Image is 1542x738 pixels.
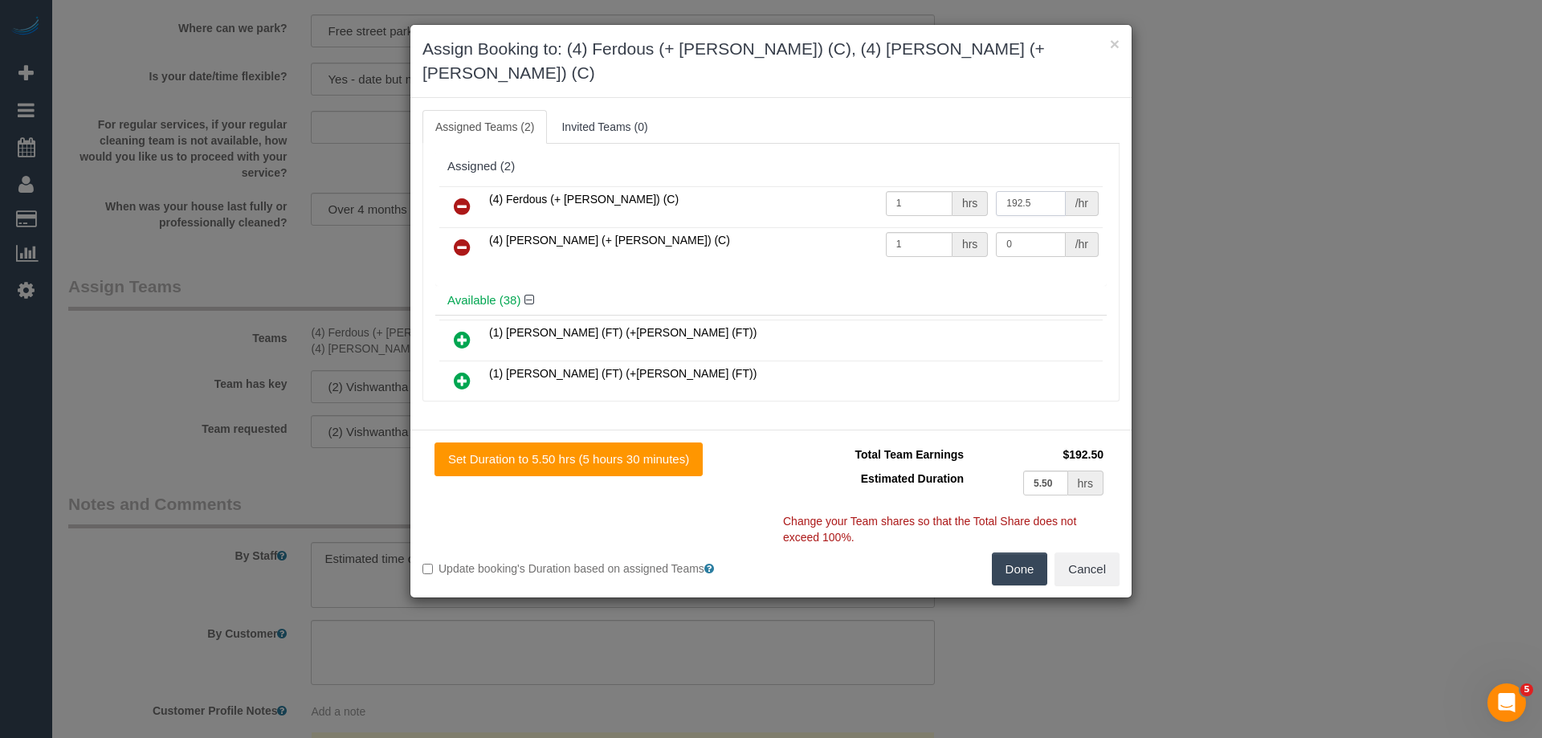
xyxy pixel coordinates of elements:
span: (1) [PERSON_NAME] (FT) (+[PERSON_NAME] (FT)) [489,367,757,380]
span: (4) Ferdous (+ [PERSON_NAME]) (C) [489,193,679,206]
span: (1) [PERSON_NAME] (FT) (+[PERSON_NAME] (FT)) [489,326,757,339]
button: Done [992,552,1048,586]
span: (4) [PERSON_NAME] (+ [PERSON_NAME]) (C) [489,234,730,247]
div: Assigned (2) [447,160,1095,173]
span: Estimated Duration [861,472,964,485]
iframe: Intercom live chat [1487,683,1526,722]
h3: Assign Booking to: (4) Ferdous (+ [PERSON_NAME]) (C), (4) [PERSON_NAME] (+ [PERSON_NAME]) (C) [422,37,1120,85]
h4: Available (38) [447,294,1095,308]
span: 5 [1520,683,1533,696]
button: × [1110,35,1120,52]
input: Update booking's Duration based on assigned Teams [422,564,433,574]
div: /hr [1066,232,1099,257]
div: hrs [953,232,988,257]
button: Set Duration to 5.50 hrs (5 hours 30 minutes) [434,442,703,476]
label: Update booking's Duration based on assigned Teams [422,561,759,577]
td: Total Team Earnings [783,442,968,467]
button: Cancel [1055,552,1120,586]
a: Assigned Teams (2) [422,110,547,144]
td: $192.50 [968,442,1108,467]
a: Invited Teams (0) [549,110,660,144]
div: hrs [1068,471,1103,495]
div: hrs [953,191,988,216]
div: /hr [1066,191,1099,216]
